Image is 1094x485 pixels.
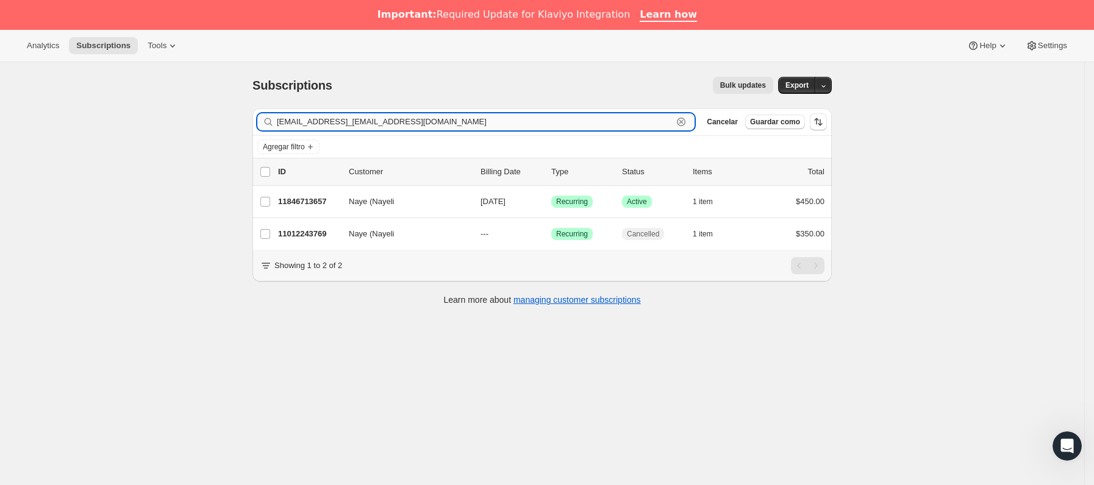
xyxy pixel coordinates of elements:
span: 1 item [693,229,713,239]
span: Subscriptions [76,41,130,51]
span: Naye (Nayeli [349,196,394,208]
p: Customer [349,166,471,178]
button: Guardar como [745,115,805,129]
span: Subscriptions [252,79,332,92]
button: Export [778,77,816,94]
button: Ordenar los resultados [810,113,827,130]
span: Cancelled [627,229,659,239]
input: Filter subscribers [277,113,673,130]
button: Subscriptions [69,37,138,54]
span: --- [481,229,488,238]
span: Bulk updates [720,80,766,90]
p: 11846713657 [278,196,339,208]
span: $450.00 [796,197,824,206]
button: 1 item [693,193,726,210]
button: Analytics [20,37,66,54]
button: Settings [1018,37,1074,54]
div: Type [551,166,612,178]
span: Active [627,197,647,207]
p: Total [808,166,824,178]
button: Agregar filtro [257,140,320,154]
p: ID [278,166,339,178]
span: Recurring [556,229,588,239]
div: 11846713657Naye (Nayeli[DATE]LogradoRecurringLogradoActive1 item$450.00 [278,193,824,210]
button: Borrar [675,116,687,128]
button: 1 item [693,225,726,242]
span: Cancelar [707,117,738,127]
p: 11012243769 [278,228,339,240]
span: Tools [148,41,166,51]
nav: Paginación [791,257,824,274]
p: Billing Date [481,166,542,178]
iframe: Intercom live chat [1053,431,1082,461]
button: Tools [140,37,186,54]
p: Status [622,166,683,178]
a: Learn how [640,9,697,22]
span: [DATE] [481,197,506,206]
div: Items [693,166,754,178]
p: Showing 1 to 2 of 2 [274,260,342,272]
span: Guardar como [750,117,800,127]
button: Cancelar [702,115,743,129]
button: Naye (Nayeli [341,192,463,211]
div: Required Update for Klaviyo Integration [377,9,630,21]
span: Recurring [556,197,588,207]
span: Naye (Nayeli [349,228,394,240]
div: IDCustomerBilling DateTypeStatusItemsTotal [278,166,824,178]
button: Help [960,37,1015,54]
span: Help [979,41,996,51]
button: Naye (Nayeli [341,224,463,244]
button: Bulk updates [713,77,773,94]
span: Agregar filtro [263,142,305,152]
span: Export [785,80,809,90]
p: Learn more about [444,294,641,306]
span: 1 item [693,197,713,207]
span: $350.00 [796,229,824,238]
span: Settings [1038,41,1067,51]
span: Analytics [27,41,59,51]
a: managing customer subscriptions [513,295,641,305]
div: 11012243769Naye (Nayeli---LogradoRecurringCancelled1 item$350.00 [278,225,824,242]
b: Important: [377,9,437,20]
